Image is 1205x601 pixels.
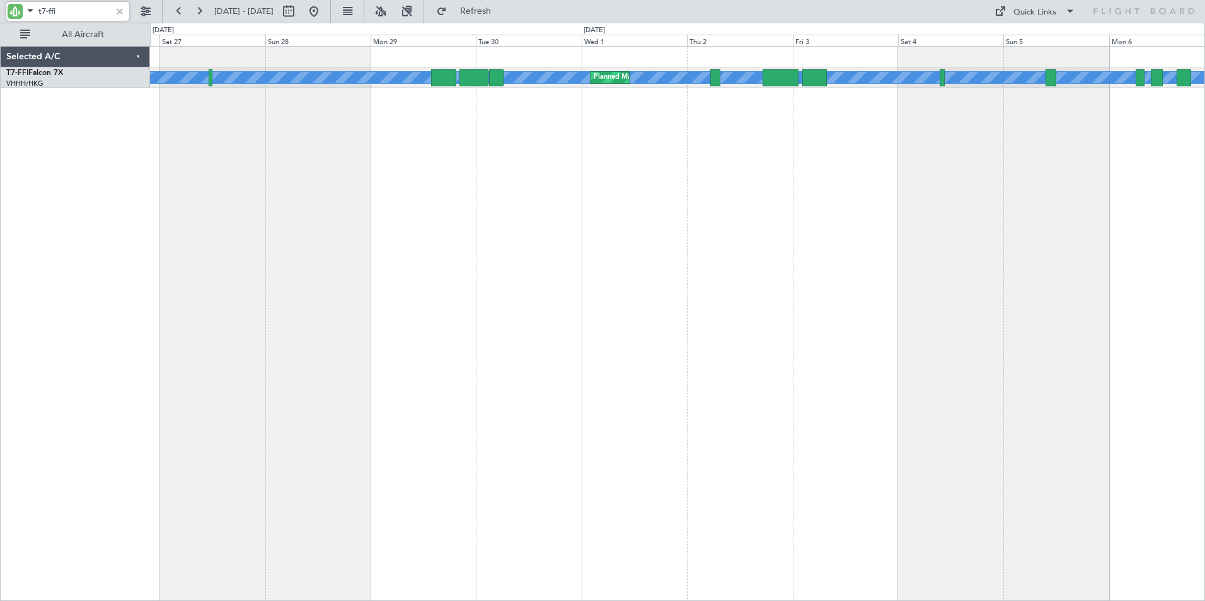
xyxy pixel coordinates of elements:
[38,2,111,21] input: A/C (Reg. or Type)
[214,6,274,17] span: [DATE] - [DATE]
[153,25,174,36] div: [DATE]
[449,7,502,16] span: Refresh
[6,79,43,88] a: VHHH/HKG
[582,35,687,46] div: Wed 1
[1013,6,1056,19] div: Quick Links
[159,35,265,46] div: Sat 27
[371,35,476,46] div: Mon 29
[594,68,792,87] div: Planned Maint [GEOGRAPHIC_DATA] ([GEOGRAPHIC_DATA])
[430,1,506,21] button: Refresh
[6,69,63,77] a: T7-FFIFalcon 7X
[687,35,792,46] div: Thu 2
[584,25,605,36] div: [DATE]
[265,35,371,46] div: Sun 28
[476,35,581,46] div: Tue 30
[6,69,28,77] span: T7-FFI
[33,30,133,39] span: All Aircraft
[793,35,898,46] div: Fri 3
[898,35,1003,46] div: Sat 4
[14,25,137,45] button: All Aircraft
[1003,35,1109,46] div: Sun 5
[988,1,1081,21] button: Quick Links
